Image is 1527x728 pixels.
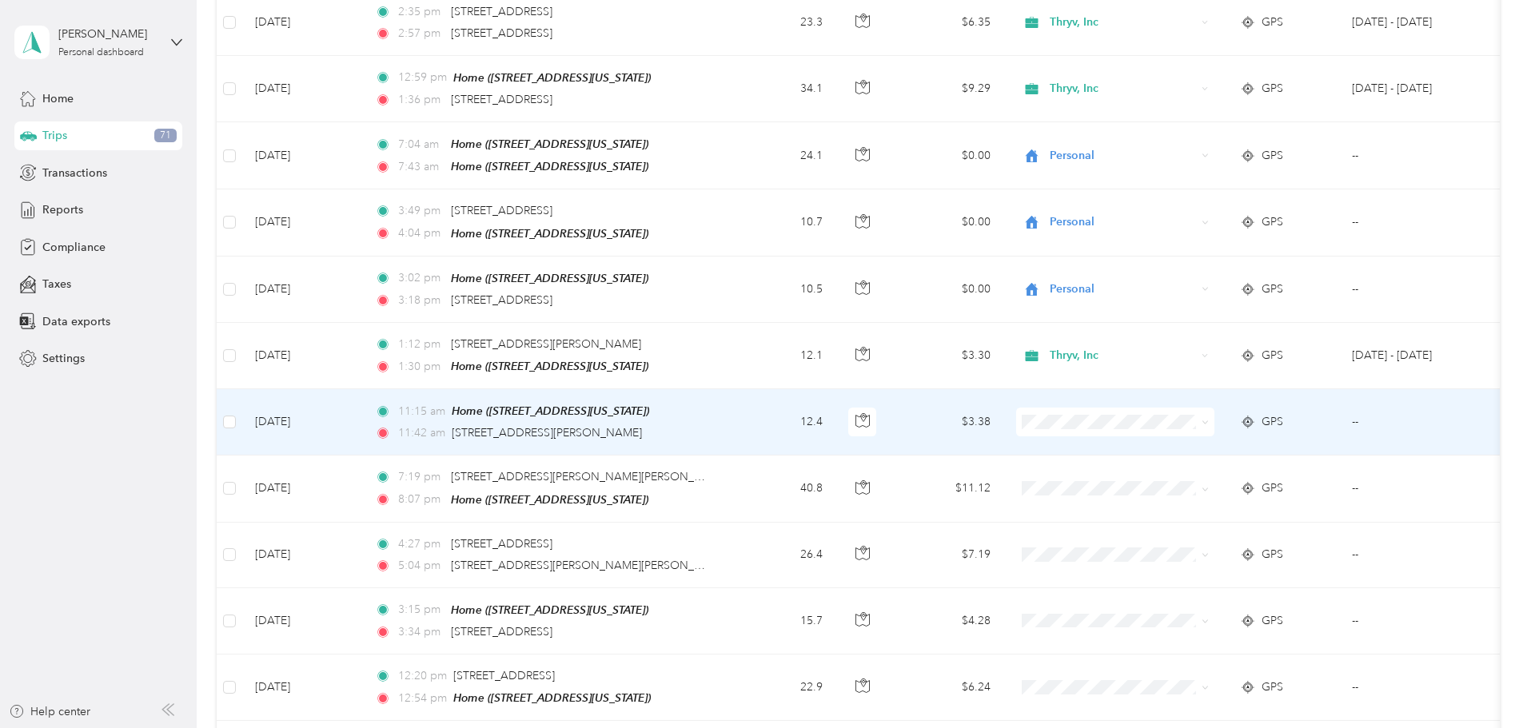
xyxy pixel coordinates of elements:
td: 40.8 [730,455,835,522]
td: $6.24 [891,654,1003,721]
span: 1:36 pm [398,91,444,109]
span: Personal [1050,213,1196,231]
span: [STREET_ADDRESS] [453,669,555,682]
span: GPS [1262,280,1283,298]
span: [STREET_ADDRESS] [451,5,552,18]
span: 4:04 pm [398,225,444,242]
span: Home [42,90,74,107]
td: [DATE] [242,654,362,721]
td: 10.5 [730,257,835,323]
span: 4:27 pm [398,535,444,553]
td: [DATE] [242,588,362,654]
span: 3:02 pm [398,269,444,287]
span: GPS [1262,347,1283,364]
span: Home ([STREET_ADDRESS][US_STATE]) [451,493,648,506]
span: Personal [1050,280,1196,298]
td: $0.00 [891,122,1003,189]
span: [STREET_ADDRESS] [451,625,552,638]
td: $0.00 [891,189,1003,256]
span: 1:12 pm [398,336,444,353]
span: [STREET_ADDRESS] [451,93,552,106]
td: [DATE] [242,523,362,588]
button: Help center [9,703,90,720]
span: Taxes [42,276,71,292]
td: [DATE] [242,122,362,189]
span: Home ([STREET_ADDRESS][US_STATE]) [451,227,648,240]
td: -- [1339,122,1485,189]
span: GPS [1262,147,1283,165]
span: [STREET_ADDRESS][PERSON_NAME] [452,426,642,440]
span: GPS [1262,80,1283,97]
td: 12.4 [730,389,835,455]
span: 7:43 am [398,158,444,176]
iframe: Everlance-gr Chat Button Frame [1437,638,1527,728]
span: Home ([STREET_ADDRESS][US_STATE]) [453,691,651,704]
span: 3:18 pm [398,292,444,309]
span: [STREET_ADDRESS][PERSON_NAME][PERSON_NAME] [451,559,730,572]
span: Home ([STREET_ADDRESS][US_STATE]) [451,603,648,616]
span: 12:54 pm [398,690,447,707]
td: -- [1339,455,1485,522]
span: Home ([STREET_ADDRESS][US_STATE]) [452,404,649,417]
span: Data exports [42,313,110,330]
span: Home ([STREET_ADDRESS][US_STATE]) [451,272,648,284]
span: GPS [1262,479,1283,497]
td: 26.4 [730,523,835,588]
div: Personal dashboard [58,48,144,58]
span: Home ([STREET_ADDRESS][US_STATE]) [451,160,648,173]
td: -- [1339,588,1485,654]
td: $0.00 [891,257,1003,323]
td: $11.12 [891,455,1003,522]
span: 7:04 am [398,136,444,153]
td: -- [1339,654,1485,721]
span: 71 [154,129,177,143]
span: [STREET_ADDRESS] [451,293,552,307]
span: 2:35 pm [398,3,444,21]
td: $9.29 [891,56,1003,122]
span: 5:04 pm [398,557,444,575]
td: -- [1339,389,1485,455]
td: 15.7 [730,588,835,654]
span: 12:59 pm [398,69,447,86]
span: GPS [1262,413,1283,431]
td: 10.7 [730,189,835,256]
td: $3.30 [891,323,1003,389]
span: [STREET_ADDRESS][PERSON_NAME][PERSON_NAME] [451,470,730,483]
span: 1:30 pm [398,358,444,376]
span: Personal [1050,147,1196,165]
td: [DATE] [242,189,362,256]
span: GPS [1262,678,1283,696]
td: [DATE] [242,56,362,122]
span: Trips [42,127,67,144]
td: 12.1 [730,323,835,389]
span: [STREET_ADDRESS][PERSON_NAME] [451,337,641,351]
td: [DATE] [242,389,362,455]
span: GPS [1262,14,1283,31]
span: [STREET_ADDRESS] [451,204,552,217]
td: Sep 1 - 30, 2025 [1339,323,1485,389]
span: 8:07 pm [398,491,444,508]
span: [STREET_ADDRESS] [451,537,552,551]
span: 11:42 am [398,424,445,442]
span: GPS [1262,546,1283,563]
span: [STREET_ADDRESS] [451,26,552,40]
span: Thryv, Inc [1050,14,1196,31]
td: $4.28 [891,588,1003,654]
span: 2:57 pm [398,25,444,42]
span: Home ([STREET_ADDRESS][US_STATE]) [451,360,648,372]
span: Thryv, Inc [1050,80,1196,97]
span: Thryv, Inc [1050,347,1196,364]
span: 3:15 pm [398,601,444,619]
span: Settings [42,350,85,367]
td: [DATE] [242,323,362,389]
span: Compliance [42,239,106,256]
td: -- [1339,189,1485,256]
td: 22.9 [730,654,835,721]
span: 12:20 pm [398,667,447,685]
td: 24.1 [730,122,835,189]
span: 3:34 pm [398,623,444,641]
span: 11:15 am [398,403,445,420]
span: GPS [1262,213,1283,231]
span: Transactions [42,165,107,181]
